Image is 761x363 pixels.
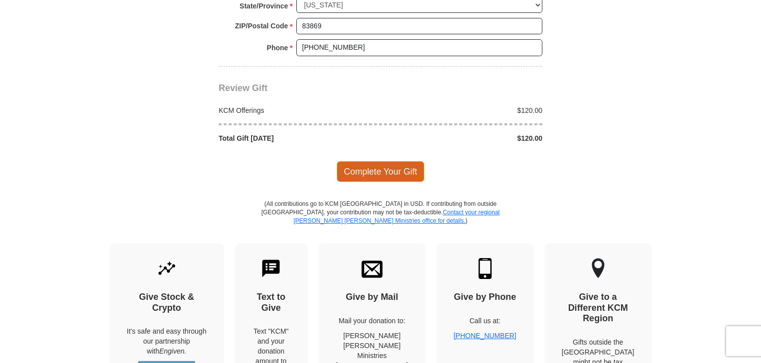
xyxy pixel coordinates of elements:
[454,316,516,326] p: Call us at:
[475,258,496,279] img: mobile.svg
[336,316,408,326] p: Mail your donation to:
[454,292,516,303] h4: Give by Phone
[127,292,207,313] h4: Give Stock & Crypto
[562,292,634,324] h4: Give to a Different KCM Region
[261,200,500,243] p: (All contributions go to KCM [GEOGRAPHIC_DATA] in USD. If contributing from outside [GEOGRAPHIC_D...
[454,332,516,340] a: [PHONE_NUMBER]
[362,258,382,279] img: envelope.svg
[235,19,288,33] strong: ZIP/Postal Code
[267,41,288,55] strong: Phone
[260,258,281,279] img: text-to-give.svg
[591,258,605,279] img: other-region
[219,83,267,93] span: Review Gift
[214,133,381,143] div: Total Gift [DATE]
[252,292,291,313] h4: Text to Give
[159,347,186,355] i: Engiven.
[337,161,425,182] span: Complete Your Gift
[156,258,177,279] img: give-by-stock.svg
[127,326,207,356] p: It's safe and easy through our partnership with
[214,105,381,115] div: KCM Offerings
[380,133,548,143] div: $120.00
[380,105,548,115] div: $120.00
[336,292,408,303] h4: Give by Mail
